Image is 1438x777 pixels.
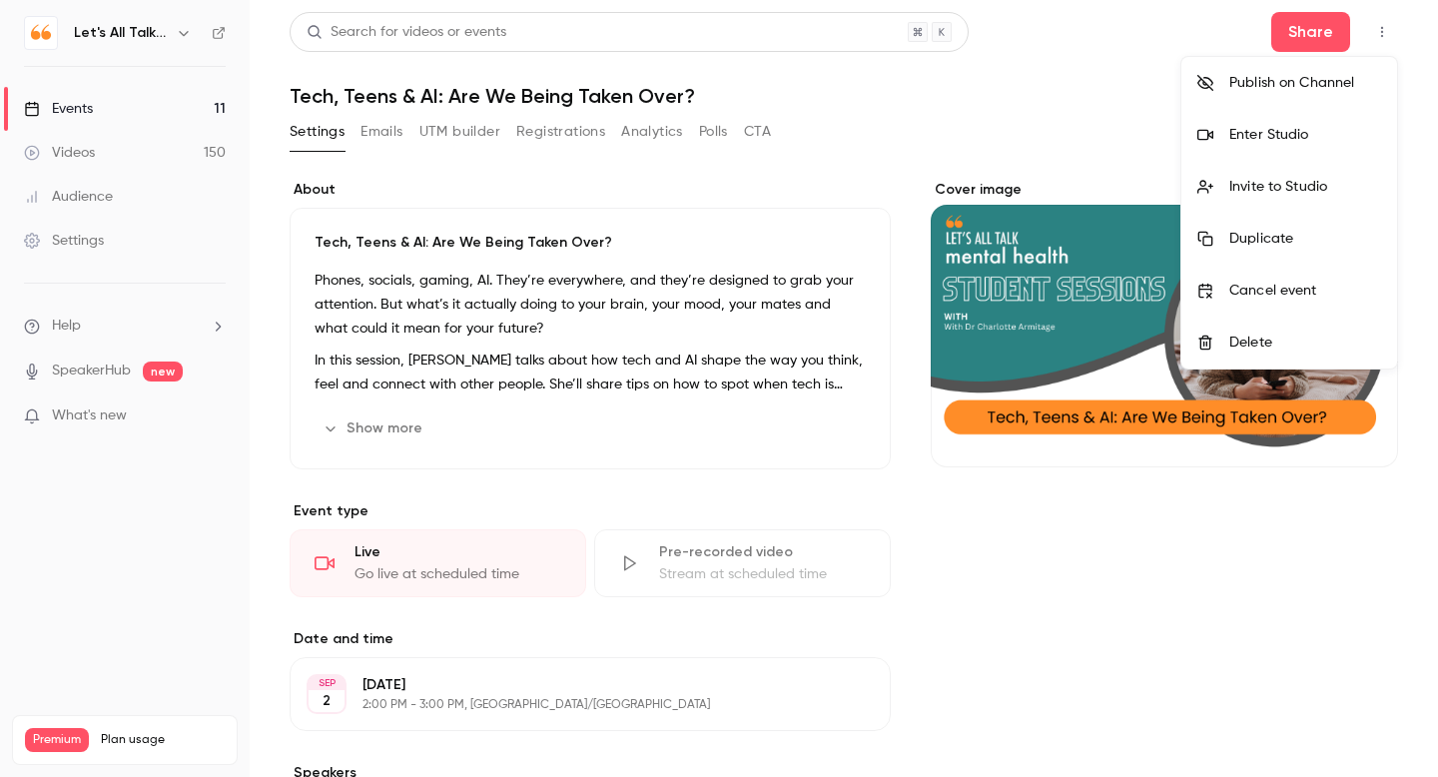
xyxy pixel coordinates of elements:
div: Delete [1229,333,1381,353]
div: Cancel event [1229,281,1381,301]
div: Invite to Studio [1229,177,1381,197]
div: Duplicate [1229,229,1381,249]
div: Publish on Channel [1229,73,1381,93]
div: Enter Studio [1229,125,1381,145]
